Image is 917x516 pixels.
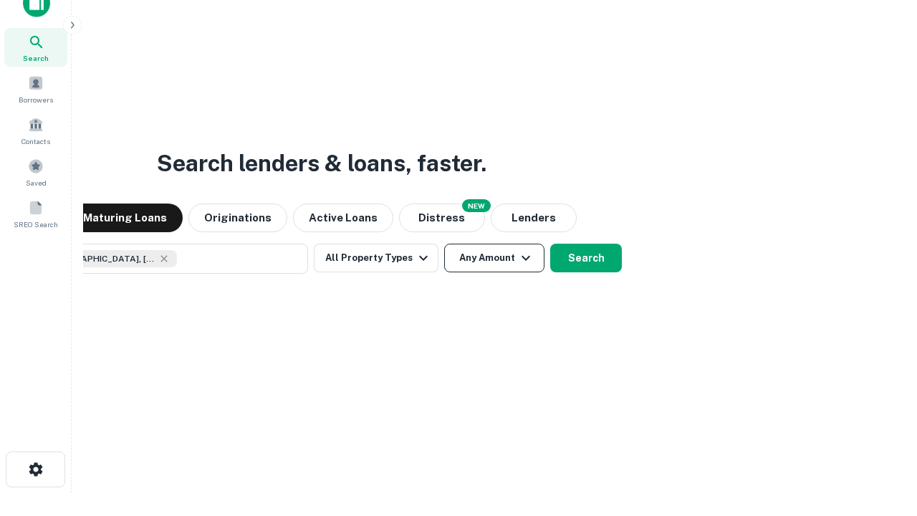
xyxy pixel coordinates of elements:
[26,177,47,188] span: Saved
[157,146,486,181] h3: Search lenders & loans, faster.
[444,244,544,272] button: Any Amount
[188,204,287,232] button: Originations
[23,52,49,64] span: Search
[19,94,53,105] span: Borrowers
[4,28,67,67] a: Search
[4,111,67,150] a: Contacts
[4,153,67,191] a: Saved
[4,70,67,108] a: Borrowers
[845,401,917,470] iframe: Chat Widget
[21,244,308,274] button: [GEOGRAPHIC_DATA], [GEOGRAPHIC_DATA], [GEOGRAPHIC_DATA]
[67,204,183,232] button: Maturing Loans
[314,244,438,272] button: All Property Types
[462,199,491,212] div: NEW
[550,244,622,272] button: Search
[491,204,577,232] button: Lenders
[14,219,58,230] span: SREO Search
[4,194,67,233] a: SREO Search
[48,252,155,265] span: [GEOGRAPHIC_DATA], [GEOGRAPHIC_DATA], [GEOGRAPHIC_DATA]
[399,204,485,232] button: Search distressed loans with lien and other non-mortgage details.
[293,204,393,232] button: Active Loans
[21,135,50,147] span: Contacts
